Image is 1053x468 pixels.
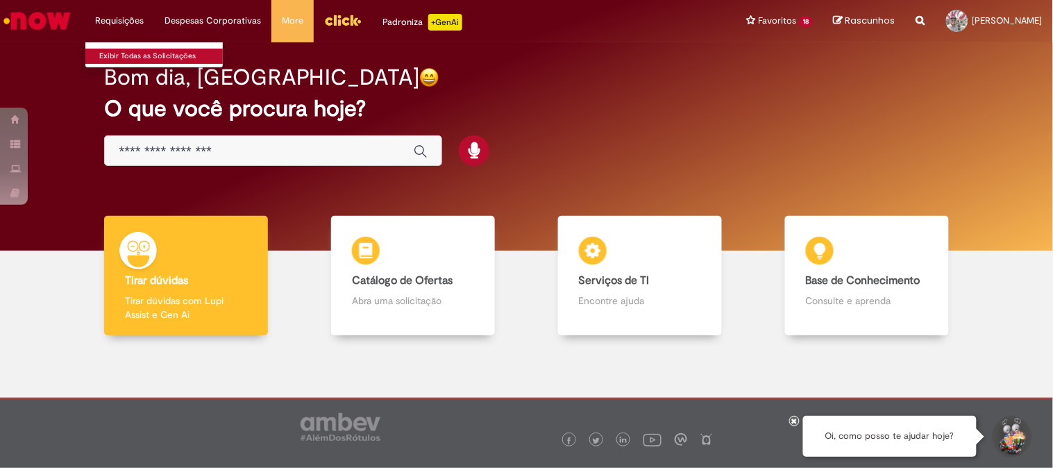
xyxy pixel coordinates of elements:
[1,7,73,35] img: ServiceNow
[579,294,701,308] p: Encontre ajuda
[972,15,1043,26] span: [PERSON_NAME]
[806,294,928,308] p: Consulte e aprenda
[834,15,895,28] a: Rascunhos
[700,433,713,446] img: logo_footer_naosei.png
[593,437,600,444] img: logo_footer_twitter.png
[758,14,796,28] span: Favoritos
[527,216,754,336] a: Serviços de TI Encontre ajuda
[165,14,261,28] span: Despesas Corporativas
[428,14,462,31] p: +GenAi
[675,433,687,446] img: logo_footer_workplace.png
[324,10,362,31] img: click_logo_yellow_360x200.png
[301,413,380,441] img: logo_footer_ambev_rotulo_gray.png
[803,416,977,457] div: Oi, como posso te ajudar hoje?
[419,67,439,87] img: happy-face.png
[845,14,895,27] span: Rascunhos
[73,216,300,336] a: Tirar dúvidas Tirar dúvidas com Lupi Assist e Gen Ai
[282,14,303,28] span: More
[991,416,1032,458] button: Iniciar Conversa de Suporte
[300,216,527,336] a: Catálogo de Ofertas Abra uma solicitação
[104,65,419,90] h2: Bom dia, [GEOGRAPHIC_DATA]
[85,42,224,68] ul: Requisições
[125,294,247,321] p: Tirar dúvidas com Lupi Assist e Gen Ai
[352,294,474,308] p: Abra uma solicitação
[643,431,662,449] img: logo_footer_youtube.png
[579,274,650,287] b: Serviços de TI
[85,49,238,64] a: Exibir Todas as Solicitações
[799,16,813,28] span: 18
[620,437,627,445] img: logo_footer_linkedin.png
[352,274,453,287] b: Catálogo de Ofertas
[806,274,920,287] b: Base de Conhecimento
[125,274,188,287] b: Tirar dúvidas
[382,14,462,31] div: Padroniza
[566,437,573,444] img: logo_footer_facebook.png
[95,14,144,28] span: Requisições
[753,216,980,336] a: Base de Conhecimento Consulte e aprenda
[104,97,948,121] h2: O que você procura hoje?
